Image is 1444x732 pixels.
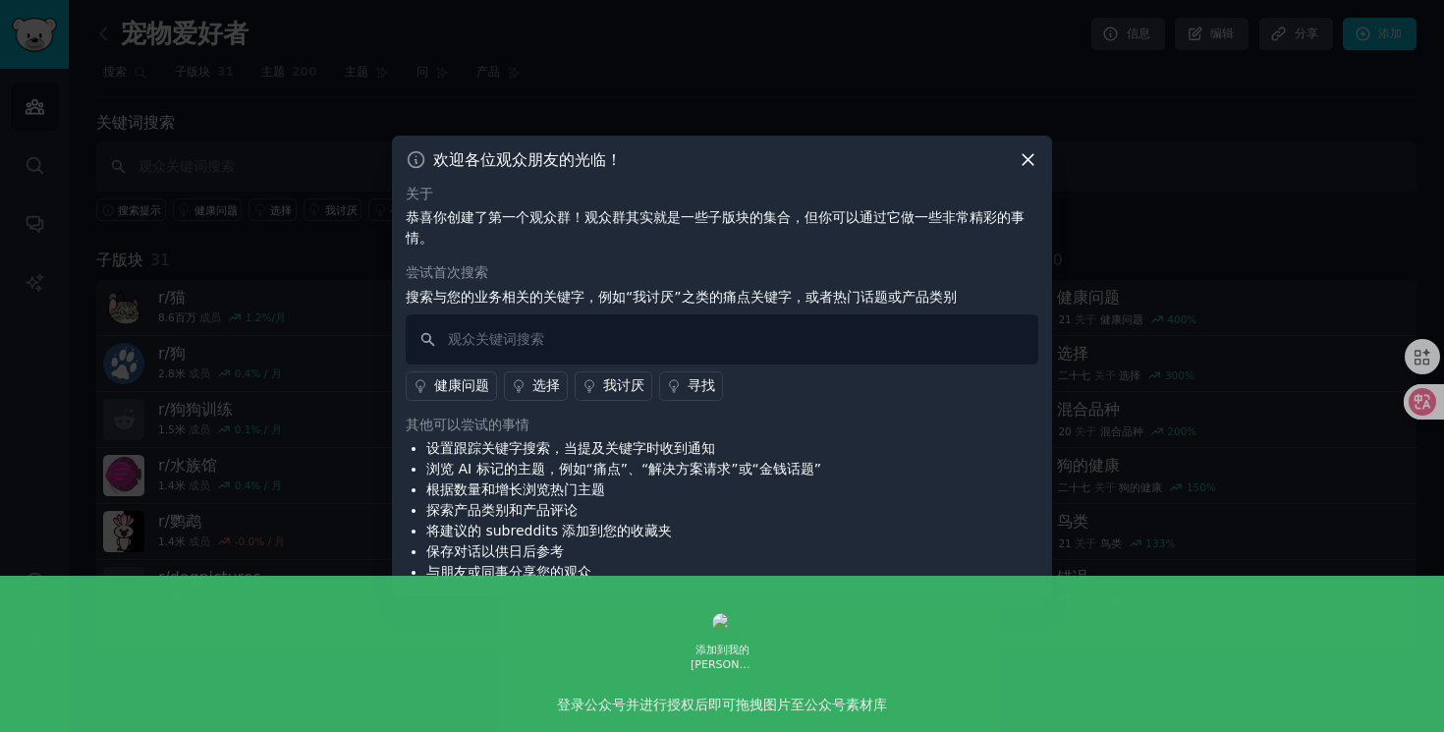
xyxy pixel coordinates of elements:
font: 与朋友或同事分享您的观众 [426,564,591,580]
font: 其他可以尝试的事情 [406,417,529,432]
input: 观众关键词搜索 [406,314,1038,365]
font: 恭喜你创建了第一个观众群！观众群其实就是一些子版块的集合，但你可以通过它做一些非常精彩的事情。 [406,209,1025,246]
font: 尝试首次搜索 [406,264,488,280]
a: 我讨厌 [575,371,652,401]
font: 我讨厌 [603,377,644,393]
font: 保存对话以供日后参考 [426,543,564,559]
font: 设置跟踪关键字搜索，当提及关键字时收到通知 [426,440,715,456]
a: 寻找 [659,371,723,401]
font: 浏览 AI 标记的主题，例如“痛点”、“解决方案请求”或“金钱话题” [426,461,821,477]
font: 探索产品类别和产品评论 [426,502,578,518]
a: 选择 [504,371,568,401]
font: 搜索与您的业务相关的关键字，例如“我讨厌”之类的痛点关键字，或者热门话题或产品类别 [406,289,957,305]
font: 寻找 [688,377,715,393]
font: 欢迎各位观众朋友的光临！ [433,150,622,169]
font: 根据数量和增长浏览热门主题 [426,481,605,497]
font: 关于 [406,186,433,201]
a: 健康问题 [406,371,497,401]
font: 健康问题 [434,377,489,393]
font: 将建议的 subreddits 添加到您的收藏夹 [426,523,672,538]
font: 选择 [532,377,560,393]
